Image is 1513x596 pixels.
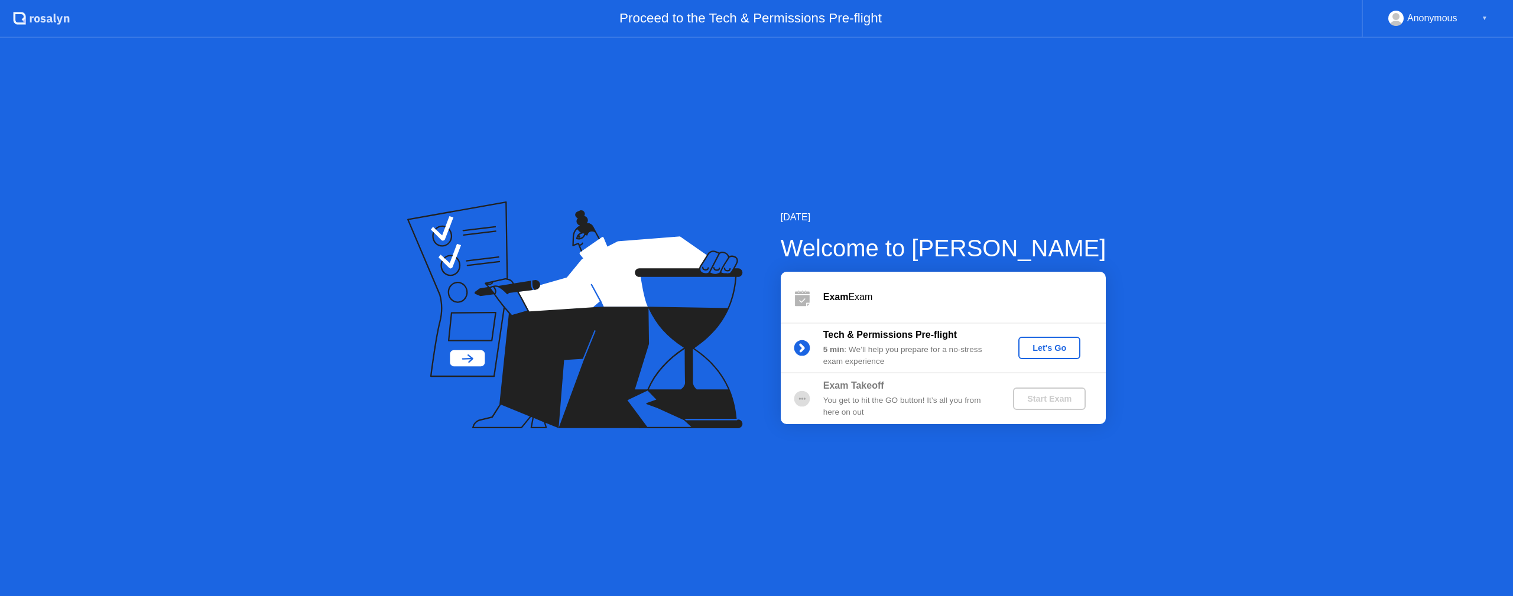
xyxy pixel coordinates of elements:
button: Start Exam [1013,387,1086,410]
b: Exam [823,292,849,302]
div: You get to hit the GO button! It’s all you from here on out [823,395,993,419]
div: Welcome to [PERSON_NAME] [781,230,1106,266]
b: Tech & Permissions Pre-flight [823,330,957,340]
div: ▼ [1482,11,1488,26]
div: Start Exam [1018,394,1081,403]
div: Exam [823,290,1106,304]
b: Exam Takeoff [823,380,884,390]
div: : We’ll help you prepare for a no-stress exam experience [823,344,993,368]
div: [DATE] [781,210,1106,224]
button: Let's Go [1018,337,1080,359]
b: 5 min [823,345,845,354]
div: Let's Go [1023,343,1076,353]
div: Anonymous [1407,11,1457,26]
